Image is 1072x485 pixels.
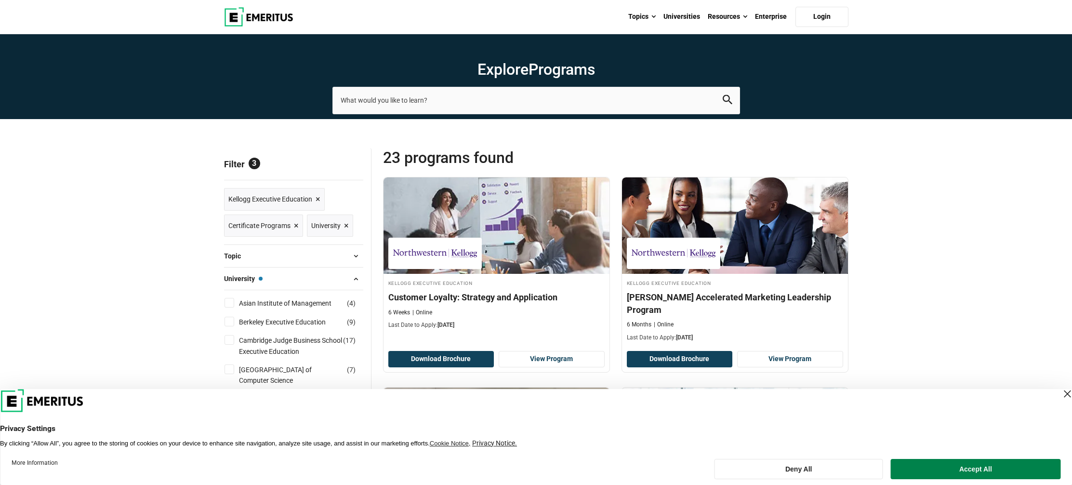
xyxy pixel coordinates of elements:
p: Online [654,321,674,329]
h1: Explore [332,60,740,79]
h4: [PERSON_NAME] Accelerated Marketing Leadership Program [627,291,843,315]
p: Filter [224,148,363,180]
p: Last Date to Apply: [627,334,843,342]
span: ( ) [347,317,356,327]
img: Customer Loyalty: Strategy and Application | Online Sales and Marketing Course [384,177,609,274]
h4: Kellogg Executive Education [388,279,605,287]
a: Sales and Marketing Course by Kellogg Executive Education - September 25, 2025 Kellogg Executive ... [622,177,848,347]
span: × [344,219,349,233]
a: Reset all [333,159,363,172]
span: [DATE] [437,322,454,328]
a: Sales and Marketing Course by Kellogg Executive Education - September 25, 2025 Kellogg Executive ... [384,177,609,335]
span: Programs [529,60,595,79]
button: Download Brochure [388,351,494,367]
span: 3 [249,158,260,169]
p: Online [412,309,432,317]
img: Kellogg Executive Education [632,242,715,264]
button: Topic [224,249,363,263]
img: Kellogg Executive Education [393,242,477,264]
h4: Kellogg Executive Education [627,279,843,287]
a: Cambridge Judge Business School Executive Education [239,335,362,357]
span: University [224,273,263,284]
p: 6 Months [627,321,651,329]
button: University [224,271,363,286]
span: Topic [224,251,249,261]
button: Download Brochure [627,351,733,367]
button: search [723,95,732,106]
span: University [311,220,341,231]
a: Berkeley Executive Education [239,317,345,327]
h4: Customer Loyalty: Strategy and Application [388,291,605,303]
span: 7 [349,366,353,374]
p: Last Date to Apply: [388,321,605,329]
span: × [316,192,320,206]
span: Kellogg Executive Education [228,194,312,204]
span: Certificate Programs [228,220,291,231]
a: Asian Institute of Management [239,298,351,309]
input: search-page [332,87,740,114]
span: 17 [345,337,353,344]
a: search [723,97,732,107]
a: Certificate Programs × [224,215,303,237]
p: 6 Weeks [388,309,410,317]
span: × [294,219,299,233]
a: Login [795,7,848,27]
a: View Program [499,351,605,367]
span: 4 [349,299,353,307]
span: 23 Programs found [383,148,616,167]
span: ( ) [343,335,356,346]
img: Digital Marketing Strategies: Data, Automation, AI & Analytics | Online Sales and Marketing Course [384,388,609,484]
a: University × [307,215,353,237]
span: [DATE] [676,334,693,341]
span: 9 [349,318,353,326]
a: View Program [737,351,843,367]
span: ( ) [347,298,356,309]
span: ( ) [347,364,356,375]
a: [GEOGRAPHIC_DATA] of Computer Science [239,364,362,386]
a: Kellogg Executive Education × [224,188,325,211]
img: Mastering Sales: A Toolkit for Success | Online Sales and Marketing Course [622,388,848,484]
img: Kellogg Accelerated Marketing Leadership Program | Online Sales and Marketing Course [622,177,848,274]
